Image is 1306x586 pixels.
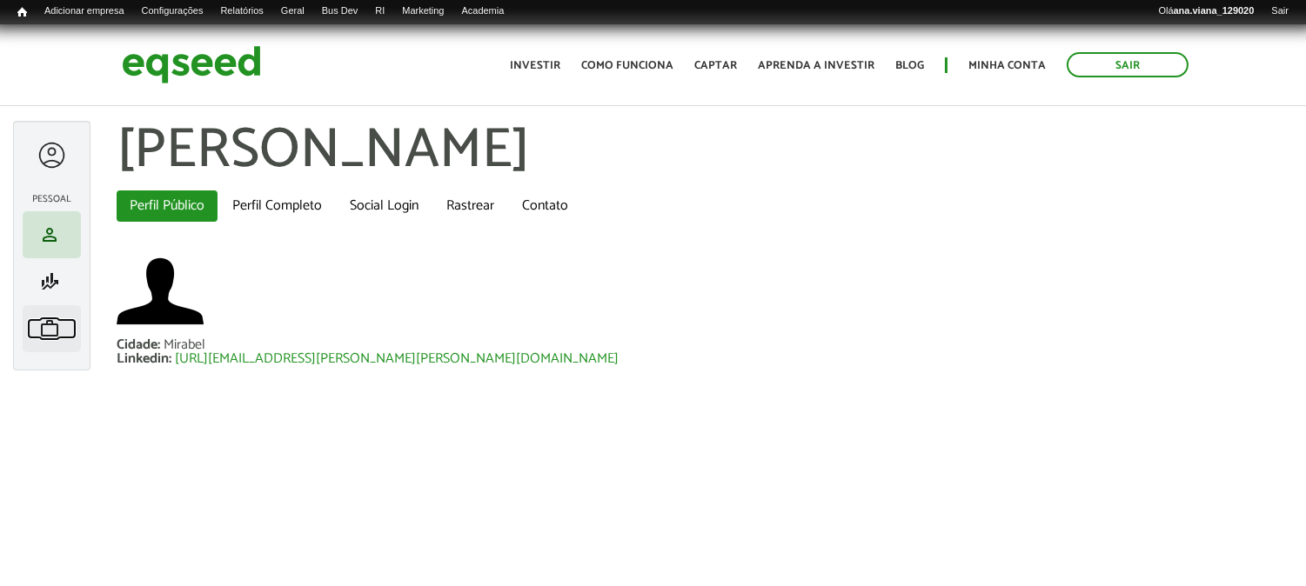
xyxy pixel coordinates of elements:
a: Academia [453,4,513,18]
a: Adicionar empresa [36,4,133,18]
li: Meu portfólio [23,305,81,352]
h2: Pessoal [23,194,81,204]
a: finance_mode [27,271,77,292]
a: Minha conta [968,60,1046,71]
a: Captar [694,60,737,71]
a: Investir [510,60,560,71]
a: Expandir menu [36,139,68,171]
a: Rastrear [433,190,507,222]
div: Linkedin [117,352,175,366]
span: : [169,347,171,370]
a: Sair [1067,52,1189,77]
span: finance_mode [39,271,60,292]
span: person [39,224,60,245]
a: Social Login [337,190,432,222]
a: Ver perfil do usuário. [117,248,204,335]
a: work [27,318,77,339]
div: Mirabel [164,338,205,352]
a: Oláana.viana_129020 [1150,4,1263,18]
img: Foto de Ana Viana [117,248,204,335]
a: Configurações [133,4,212,18]
img: EqSeed [122,42,261,88]
span: Início [17,6,27,18]
a: Como funciona [581,60,673,71]
a: person [27,224,77,245]
span: work [39,318,60,339]
a: Sair [1262,4,1297,18]
a: Bus Dev [313,4,367,18]
a: [URL][EMAIL_ADDRESS][PERSON_NAME][PERSON_NAME][DOMAIN_NAME] [175,352,619,366]
li: Meu perfil [23,211,81,258]
a: RI [366,4,393,18]
a: Contato [509,190,581,222]
a: Blog [895,60,924,71]
h1: [PERSON_NAME] [117,121,1293,182]
a: Geral [272,4,313,18]
li: Minha simulação [23,258,81,305]
a: Perfil Público [117,190,218,222]
a: Aprenda a investir [758,60,874,71]
a: Perfil Completo [219,190,335,222]
a: Marketing [393,4,452,18]
strong: ana.viana_129020 [1174,5,1255,16]
span: : [157,333,160,356]
a: Início [9,4,36,21]
div: Cidade [117,338,164,352]
a: Relatórios [211,4,271,18]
